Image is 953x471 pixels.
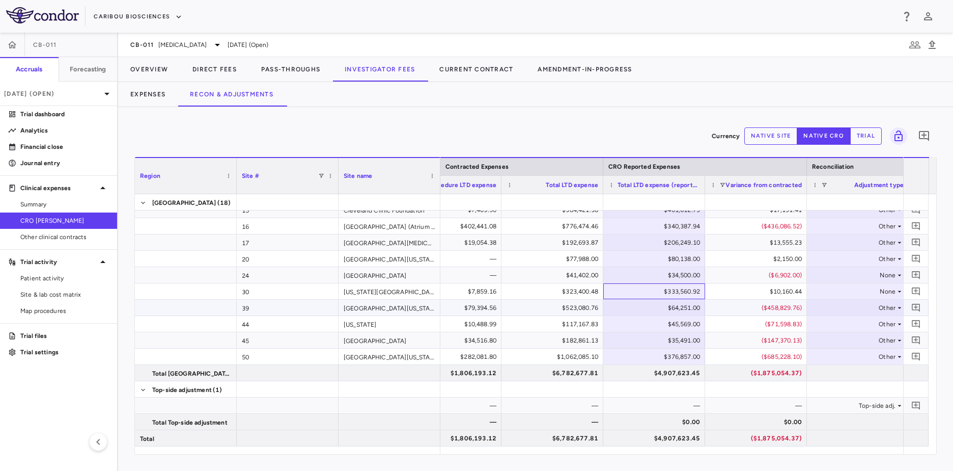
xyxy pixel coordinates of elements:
[158,40,207,49] span: [MEDICAL_DATA]
[20,142,109,151] p: Financial close
[714,267,802,283] div: ($6,902.00)
[511,283,598,300] div: $323,400.48
[180,57,249,82] button: Direct Fees
[911,335,921,345] svg: Add comment
[152,382,212,398] span: Top-side adjustment
[918,130,930,142] svg: Add comment
[140,172,160,179] span: Region
[612,267,700,283] div: $34,500.00
[409,251,496,267] div: —
[714,234,802,251] div: $13,555.23
[525,57,644,82] button: Amendment-In-Progress
[511,414,598,430] div: —
[339,300,440,316] div: [GEOGRAPHIC_DATA][US_STATE]
[725,181,802,189] span: Variance from contracted
[94,9,182,25] button: Caribou Biosciences
[915,127,933,145] button: Add comment
[20,274,109,283] span: Patient activity
[20,184,97,193] p: Clinical expenses
[816,267,895,283] div: None
[511,316,598,332] div: $117,167.83
[16,65,42,74] h6: Accruals
[409,398,496,414] div: —
[714,300,802,316] div: ($458,829.76)
[714,251,802,267] div: $2,150.00
[339,332,440,348] div: [GEOGRAPHIC_DATA]
[911,286,921,296] svg: Add comment
[339,267,440,283] div: [GEOGRAPHIC_DATA]
[511,234,598,251] div: $192,693.87
[511,398,598,414] div: —
[618,181,700,189] span: Total LTD expense (reported)
[714,218,802,234] div: ($436,086.52)
[20,306,109,316] span: Map procedures
[911,221,921,231] svg: Add comment
[909,333,923,347] button: Add comment
[445,163,509,170] span: Contracted Expenses
[339,251,440,267] div: [GEOGRAPHIC_DATA][US_STATE]
[428,181,496,189] span: Procedure LTD expense
[714,316,802,332] div: ($71,598.83)
[237,267,339,283] div: 24
[409,316,496,332] div: $10,488.99
[909,268,923,282] button: Add comment
[911,319,921,329] svg: Add comment
[816,398,895,414] div: Top-side adj.
[20,200,109,209] span: Summary
[427,57,525,82] button: Current Contract
[816,332,895,349] div: Other
[909,399,923,412] button: Add comment
[886,127,907,145] span: Lock grid
[909,301,923,315] button: Add comment
[816,349,895,365] div: Other
[712,132,740,141] p: Currency
[911,205,921,215] svg: Add comment
[812,163,854,170] span: Reconciliation
[612,398,700,414] div: —
[612,300,700,316] div: $64,251.00
[237,218,339,234] div: 16
[714,430,802,447] div: ($1,875,054.37)
[237,234,339,250] div: 17
[339,283,440,299] div: [US_STATE][GEOGRAPHIC_DATA]
[911,238,921,247] svg: Add comment
[511,300,598,316] div: $523,080.76
[20,257,97,267] p: Trial activity
[409,365,496,381] div: $1,806,193.12
[511,332,598,349] div: $182,861.13
[714,414,802,430] div: $0.00
[511,349,598,365] div: $1,062,085.10
[249,57,332,82] button: Pass-Throughs
[816,316,895,332] div: Other
[911,254,921,264] svg: Add comment
[20,348,109,357] p: Trial settings
[20,331,109,341] p: Trial files
[237,251,339,267] div: 20
[6,7,79,23] img: logo-full-BYUhSk78.svg
[344,172,372,179] span: Site name
[714,283,802,300] div: $10,160.44
[237,316,339,332] div: 44
[237,332,339,348] div: 45
[20,126,109,135] p: Analytics
[339,234,440,250] div: [GEOGRAPHIC_DATA][MEDICAL_DATA]
[242,172,259,179] span: Site #
[816,300,895,316] div: Other
[130,41,154,49] span: CB-011
[854,181,904,189] span: Adjustment type
[816,218,895,234] div: Other
[409,349,496,365] div: $282,081.80
[612,218,700,234] div: $340,387.94
[152,195,216,211] span: [GEOGRAPHIC_DATA]
[140,431,154,447] span: Total
[20,110,109,119] p: Trial dashboard
[213,382,222,398] span: (1)
[20,216,109,225] span: CRO [PERSON_NAME]
[511,251,598,267] div: $77,988.00
[612,365,700,381] div: $4,907,623.45
[612,430,700,447] div: $4,907,623.45
[909,252,923,266] button: Add comment
[612,316,700,332] div: $45,569.00
[118,57,180,82] button: Overview
[909,317,923,331] button: Add comment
